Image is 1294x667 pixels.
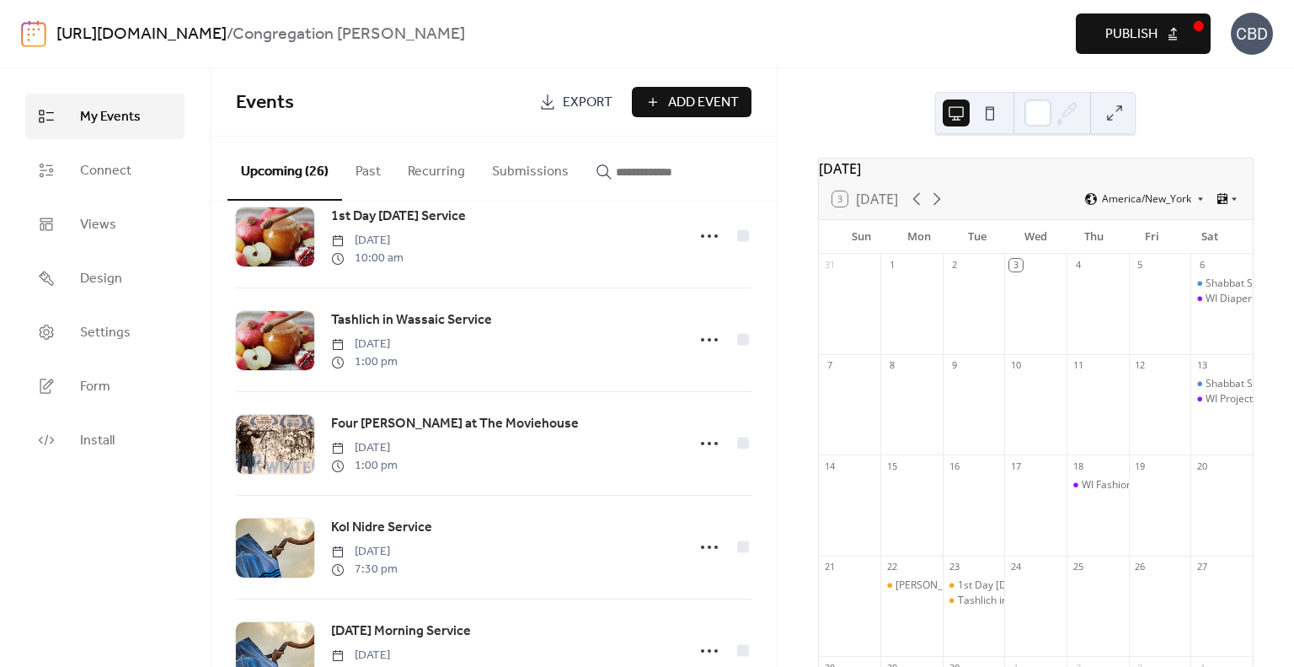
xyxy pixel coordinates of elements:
[527,87,625,117] a: Export
[25,256,184,301] a: Design
[1190,292,1253,306] div: WI Diaper Drive
[1009,561,1022,573] div: 24
[890,220,949,254] div: Mon
[1134,460,1147,472] div: 19
[1082,478,1290,492] div: WI Fashion Feeds Food Pantry Preview Party!
[1206,292,1280,306] div: WI Diaper Drive
[943,594,1005,608] div: Tashlich in Wassaic Service
[1076,13,1211,54] button: Publish
[331,250,404,267] span: 10:00 am
[80,377,110,397] span: Form
[1206,377,1281,391] div: Shabbat Service
[331,207,466,227] span: 1st Day [DATE] Service
[1007,220,1065,254] div: Wed
[331,621,471,643] a: [DATE] ​Morning Service
[1231,13,1273,55] div: CBD
[885,259,898,272] div: 1
[331,621,471,642] span: [DATE] ​Morning Service
[1105,24,1158,45] span: Publish
[25,148,184,193] a: Connect
[80,323,131,343] span: Settings
[227,137,342,201] button: Upcoming (26)
[1195,259,1208,272] div: 6
[949,220,1007,254] div: Tue
[832,220,890,254] div: Sun
[1181,220,1239,254] div: Sat
[25,363,184,409] a: Form
[331,517,432,539] a: Kol Nidre Service
[331,413,579,435] a: Four [PERSON_NAME] at The Moviehouse
[819,159,1253,179] div: [DATE]
[943,578,1005,593] div: 1st Day Rosh Hashanah Service
[896,578,1045,593] div: [PERSON_NAME][DATE] Service
[1190,277,1253,291] div: Shabbat Service
[331,543,398,561] span: [DATE]
[331,309,492,331] a: Tashlich in Wassaic Service
[824,460,837,472] div: 14
[1072,561,1084,573] div: 25
[824,259,837,272] div: 31
[331,336,398,353] span: [DATE]
[1195,561,1208,573] div: 27
[824,359,837,372] div: 7
[331,647,404,664] span: [DATE]
[331,206,466,228] a: 1st Day [DATE] Service
[331,561,398,578] span: 7:30 pm
[563,93,612,113] span: Export
[331,439,398,457] span: [DATE]
[1134,359,1147,372] div: 12
[1009,460,1022,472] div: 17
[880,578,943,593] div: Erev Rosh Hashanah Service
[342,137,394,199] button: Past
[632,87,751,117] button: Add Event
[25,309,184,355] a: Settings
[1065,220,1123,254] div: Thu
[948,359,960,372] div: 9
[1067,478,1129,492] div: WI Fashion Feeds Food Pantry Preview Party!
[80,107,141,127] span: My Events
[1190,392,1253,406] div: WI Project SAGE Gas Card Drive
[958,578,1066,593] div: 1st Day [DATE] Service
[56,19,227,51] a: [URL][DOMAIN_NAME]
[885,561,898,573] div: 22
[25,94,184,139] a: My Events
[668,93,739,113] span: Add Event
[958,594,1086,608] div: Tashlich in Wassaic Service
[824,561,837,573] div: 21
[236,84,294,121] span: Events
[1072,359,1084,372] div: 11
[80,269,122,289] span: Design
[1123,220,1181,254] div: Fri
[331,518,432,538] span: Kol Nidre Service
[1206,277,1281,291] div: Shabbat Service
[1134,561,1147,573] div: 26
[948,460,960,472] div: 16
[1009,359,1022,372] div: 10
[80,431,115,451] span: Install
[25,202,184,247] a: Views
[948,259,960,272] div: 2
[227,19,233,51] b: /
[331,414,579,434] span: Four [PERSON_NAME] at The Moviehouse
[331,232,404,250] span: [DATE]
[394,137,479,199] button: Recurring
[331,310,492,331] span: Tashlich in Wassaic Service
[1072,460,1084,472] div: 18
[1195,460,1208,472] div: 20
[1072,259,1084,272] div: 4
[1190,377,1253,391] div: Shabbat Service
[948,561,960,573] div: 23
[80,215,116,235] span: Views
[1102,194,1191,204] span: America/New_York
[233,19,465,51] b: Congregation [PERSON_NAME]
[25,417,184,463] a: Install
[80,161,131,181] span: Connect
[21,20,46,47] img: logo
[885,359,898,372] div: 8
[331,353,398,371] span: 1:00 pm
[479,137,582,199] button: Submissions
[331,457,398,475] span: 1:00 pm
[1009,259,1022,272] div: 3
[1195,359,1208,372] div: 13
